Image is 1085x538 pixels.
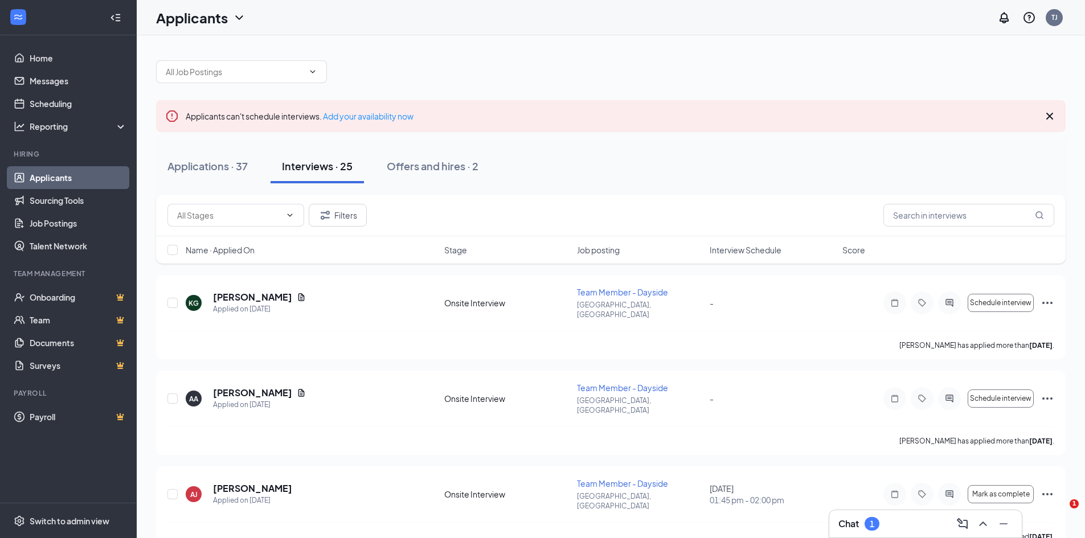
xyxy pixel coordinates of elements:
span: Team Member - Dayside [577,383,668,393]
span: Team Member - Dayside [577,478,668,488]
b: [DATE] [1029,341,1053,350]
div: Applied on [DATE] [213,495,292,506]
h5: [PERSON_NAME] [213,291,292,303]
svg: ActiveChat [943,298,956,307]
a: OnboardingCrown [30,286,127,309]
svg: Note [888,490,902,499]
button: Filter Filters [309,204,367,227]
h1: Applicants [156,8,228,27]
svg: Document [297,293,306,302]
span: Job posting [577,244,620,256]
svg: Error [165,109,179,123]
div: Applied on [DATE] [213,303,306,315]
span: 1 [1070,499,1079,508]
div: Payroll [14,388,125,398]
a: SurveysCrown [30,354,127,377]
button: ChevronUp [974,515,992,533]
div: [DATE] [710,483,836,506]
iframe: Intercom live chat [1046,499,1074,527]
div: Applied on [DATE] [213,399,306,410]
span: Schedule interview [970,299,1031,307]
div: AA [189,394,198,404]
button: ComposeMessage [953,515,972,533]
button: Minimize [994,515,1013,533]
div: Hiring [14,149,125,159]
span: Stage [444,244,467,256]
div: Applications · 37 [167,159,248,173]
svg: Note [888,298,902,307]
span: - [710,393,714,404]
a: Messages [30,69,127,92]
svg: Ellipses [1041,392,1054,405]
p: [GEOGRAPHIC_DATA], [GEOGRAPHIC_DATA] [577,491,703,511]
div: Reporting [30,121,128,132]
a: TeamCrown [30,309,127,331]
span: Schedule interview [970,395,1031,403]
svg: Analysis [14,121,25,132]
svg: ActiveChat [943,490,956,499]
div: Onsite Interview [444,393,570,404]
a: Scheduling [30,92,127,115]
div: Onsite Interview [444,488,570,500]
p: [GEOGRAPHIC_DATA], [GEOGRAPHIC_DATA] [577,396,703,415]
svg: ComposeMessage [956,517,969,531]
b: [DATE] [1029,437,1053,445]
a: Applicants [30,166,127,189]
svg: Cross [1043,109,1057,123]
div: AJ [190,490,198,499]
a: Job Postings [30,212,127,235]
svg: Tag [915,394,929,403]
span: - [710,298,714,308]
div: Onsite Interview [444,297,570,309]
span: Interview Schedule [710,244,781,256]
span: Mark as complete [972,490,1030,498]
h3: Chat [838,518,859,530]
p: [PERSON_NAME] has applied more than . [899,436,1054,446]
h5: [PERSON_NAME] [213,482,292,495]
svg: ChevronUp [976,517,990,531]
svg: Document [297,388,306,397]
a: Talent Network [30,235,127,257]
div: TJ [1051,13,1058,22]
svg: ChevronDown [285,211,294,220]
svg: Ellipses [1041,487,1054,501]
div: KG [189,298,199,308]
svg: Collapse [110,12,121,23]
svg: Tag [915,490,929,499]
svg: Filter [318,208,332,222]
span: Team Member - Dayside [577,287,668,297]
p: [GEOGRAPHIC_DATA], [GEOGRAPHIC_DATA] [577,300,703,319]
svg: Note [888,394,902,403]
span: Name · Applied On [186,244,255,256]
button: Schedule interview [968,294,1034,312]
svg: Settings [14,515,25,527]
p: [PERSON_NAME] has applied more than . [899,340,1054,350]
a: PayrollCrown [30,405,127,428]
span: 01:45 pm - 02:00 pm [710,494,836,506]
span: Score [842,244,865,256]
input: All Job Postings [166,65,304,78]
button: Mark as complete [968,485,1034,503]
svg: QuestionInfo [1022,11,1036,24]
a: Add your availability now [323,111,413,121]
svg: ChevronDown [232,11,246,24]
svg: ActiveChat [943,394,956,403]
svg: Ellipses [1041,296,1054,310]
svg: Tag [915,298,929,307]
span: Applicants can't schedule interviews. [186,111,413,121]
button: Schedule interview [968,389,1034,408]
input: Search in interviews [883,204,1054,227]
div: Team Management [14,269,125,278]
a: Home [30,47,127,69]
a: Sourcing Tools [30,189,127,212]
svg: Notifications [997,11,1011,24]
a: DocumentsCrown [30,331,127,354]
input: All Stages [177,209,281,221]
h5: [PERSON_NAME] [213,387,292,399]
svg: ChevronDown [308,67,317,76]
div: Interviews · 25 [282,159,353,173]
svg: Minimize [997,517,1010,531]
div: 1 [870,519,874,529]
svg: WorkstreamLogo [13,11,24,23]
div: Offers and hires · 2 [387,159,478,173]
